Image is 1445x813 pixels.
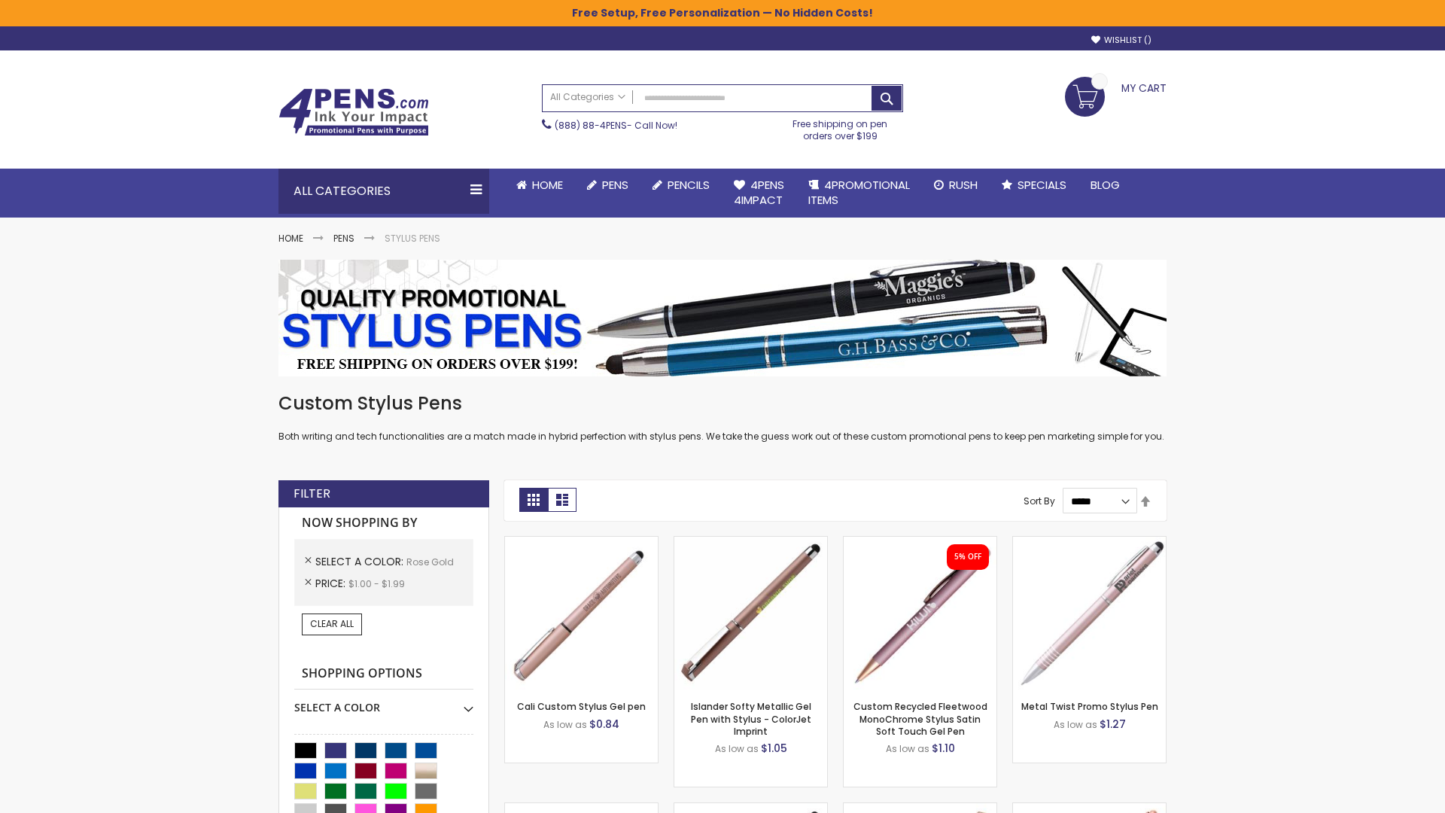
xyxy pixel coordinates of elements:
[543,85,633,110] a: All Categories
[589,717,619,732] span: $0.84
[853,700,987,737] a: Custom Recycled Fleetwood MonoChrome Stylus Satin Soft Touch Gel Pen
[532,177,563,193] span: Home
[550,91,625,103] span: All Categories
[505,536,658,549] a: Cali Custom Stylus Gel pen-Rose Gold
[668,177,710,193] span: Pencils
[886,742,929,755] span: As low as
[722,169,796,218] a: 4Pens4impact
[575,169,640,202] a: Pens
[333,232,354,245] a: Pens
[385,232,440,245] strong: Stylus Pens
[1054,718,1097,731] span: As low as
[505,537,658,690] img: Cali Custom Stylus Gel pen-Rose Gold
[348,577,405,590] span: $1.00 - $1.99
[278,391,1167,443] div: Both writing and tech functionalities are a match made in hybrid perfection with stylus pens. We ...
[294,658,473,690] strong: Shopping Options
[406,556,454,568] span: Rose Gold
[555,119,627,132] a: (888) 88-4PENS
[844,537,996,690] img: Custom Recycled Fleetwood MonoChrome Stylus Satin Soft Touch Gel Pen-Rose Gold
[294,690,473,715] div: Select A Color
[1100,717,1126,732] span: $1.27
[715,742,759,755] span: As low as
[844,536,996,549] a: Custom Recycled Fleetwood MonoChrome Stylus Satin Soft Touch Gel Pen-Rose Gold
[517,700,646,713] a: Cali Custom Stylus Gel pen
[1091,177,1120,193] span: Blog
[990,169,1078,202] a: Specials
[949,177,978,193] span: Rush
[278,391,1167,416] h1: Custom Stylus Pens
[294,507,473,539] strong: Now Shopping by
[278,260,1167,376] img: Stylus Pens
[1091,35,1151,46] a: Wishlist
[315,554,406,569] span: Select A Color
[734,177,784,208] span: 4Pens 4impact
[1078,169,1132,202] a: Blog
[954,552,981,562] div: 5% OFF
[543,718,587,731] span: As low as
[796,169,922,218] a: 4PROMOTIONALITEMS
[310,617,354,630] span: Clear All
[922,169,990,202] a: Rush
[640,169,722,202] a: Pencils
[278,88,429,136] img: 4Pens Custom Pens and Promotional Products
[1018,177,1066,193] span: Specials
[294,486,330,502] strong: Filter
[302,614,362,635] a: Clear All
[1013,536,1166,549] a: Metal Twist Promo Stylus Pen-Rose gold
[1021,700,1158,713] a: Metal Twist Promo Stylus Pen
[932,741,955,756] span: $1.10
[808,177,910,208] span: 4PROMOTIONAL ITEMS
[555,119,677,132] span: - Call Now!
[602,177,628,193] span: Pens
[761,741,787,756] span: $1.05
[777,112,904,142] div: Free shipping on pen orders over $199
[674,536,827,549] a: Islander Softy Metallic Gel Pen with Stylus - ColorJet Imprint-Rose Gold
[504,169,575,202] a: Home
[278,169,489,214] div: All Categories
[1013,537,1166,690] img: Metal Twist Promo Stylus Pen-Rose gold
[674,537,827,690] img: Islander Softy Metallic Gel Pen with Stylus - ColorJet Imprint-Rose Gold
[315,576,348,591] span: Price
[278,232,303,245] a: Home
[519,488,548,512] strong: Grid
[691,700,811,737] a: Islander Softy Metallic Gel Pen with Stylus - ColorJet Imprint
[1024,495,1055,507] label: Sort By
